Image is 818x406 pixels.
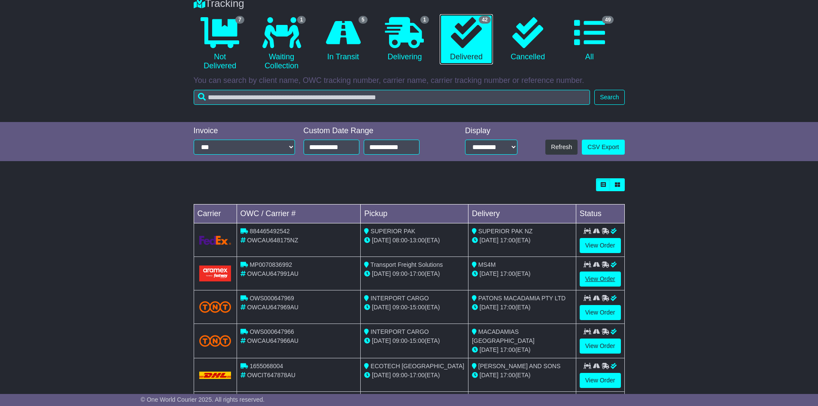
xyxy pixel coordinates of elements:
[372,304,391,311] span: [DATE]
[472,328,535,344] span: MACADAMIAS [GEOGRAPHIC_DATA]
[478,261,496,268] span: MS4M
[249,228,289,235] span: 884465492542
[372,372,391,379] span: [DATE]
[479,16,490,24] span: 42
[249,363,283,369] span: 1655068004
[371,261,443,268] span: Transport Freight Solutions
[378,14,431,65] a: 1 Delivering
[410,270,425,277] span: 17:00
[472,236,572,245] div: (ETA)
[247,337,298,344] span: OWCAU647966AU
[472,345,572,354] div: (ETA)
[249,295,294,302] span: OWS000647969
[478,295,566,302] span: PATONS MACADAMIA PTY LTD
[545,140,578,155] button: Refresh
[392,237,407,244] span: 08:00
[371,295,429,302] span: INTERPORT CARGO
[392,304,407,311] span: 09:00
[237,205,361,223] td: OWC / Carrier #
[468,205,576,223] td: Delivery
[371,328,429,335] span: INTERPORT CARGO
[500,270,515,277] span: 17:00
[235,16,244,24] span: 7
[392,270,407,277] span: 09:00
[364,236,465,245] div: - (ETA)
[472,303,572,312] div: (ETA)
[582,140,624,155] a: CSV Export
[304,126,441,136] div: Custom Date Range
[364,303,465,312] div: - (ETA)
[472,371,572,380] div: (ETA)
[247,304,298,311] span: OWCAU647969AU
[410,372,425,379] span: 17:00
[199,236,231,245] img: GetCarrierServiceLogo
[199,372,231,379] img: DHL.png
[410,237,425,244] span: 13:00
[472,269,572,278] div: (ETA)
[199,266,231,281] img: Aramex.png
[480,237,499,244] span: [DATE]
[410,337,425,344] span: 15:00
[194,205,237,223] td: Carrier
[372,237,391,244] span: [DATE]
[594,90,624,105] button: Search
[580,373,621,388] a: View Order
[392,372,407,379] span: 09:00
[502,14,554,65] a: Cancelled
[580,272,621,287] a: View Order
[199,335,231,347] img: TNT_Domestic.png
[392,337,407,344] span: 09:00
[480,304,499,311] span: [DATE]
[500,304,515,311] span: 17:00
[500,372,515,379] span: 17:00
[410,304,425,311] span: 15:00
[194,14,246,74] a: 7 Not Delivered
[500,237,515,244] span: 17:00
[580,339,621,354] a: View Order
[247,270,298,277] span: OWCAU647991AU
[247,372,295,379] span: OWCIT647878AU
[364,269,465,278] div: - (ETA)
[563,14,616,65] a: 49 All
[194,126,295,136] div: Invoice
[372,337,391,344] span: [DATE]
[297,16,306,24] span: 1
[580,305,621,320] a: View Order
[359,16,368,24] span: 5
[480,346,499,353] span: [DATE]
[478,228,533,235] span: SUPERIOR PAK NZ
[141,396,265,403] span: © One World Courier 2025. All rights reserved.
[440,14,493,65] a: 42 Delivered
[465,126,517,136] div: Display
[316,14,369,65] a: 5 In Transit
[371,363,464,369] span: ECOTECH [GEOGRAPHIC_DATA]
[249,328,294,335] span: OWS000647966
[372,270,391,277] span: [DATE]
[249,261,292,268] span: MP0070836992
[371,228,415,235] span: SUPERIOR PAK
[420,16,429,24] span: 1
[194,76,625,85] p: You can search by client name, OWC tracking number, carrier name, carrier tracking number or refe...
[576,205,624,223] td: Status
[478,363,560,369] span: [PERSON_NAME] AND SONS
[480,372,499,379] span: [DATE]
[480,270,499,277] span: [DATE]
[247,237,298,244] span: OWCAU648175NZ
[361,205,468,223] td: Pickup
[580,238,621,253] a: View Order
[500,346,515,353] span: 17:00
[255,14,308,74] a: 1 Waiting Collection
[364,336,465,345] div: - (ETA)
[602,16,614,24] span: 49
[364,371,465,380] div: - (ETA)
[199,301,231,313] img: TNT_Domestic.png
